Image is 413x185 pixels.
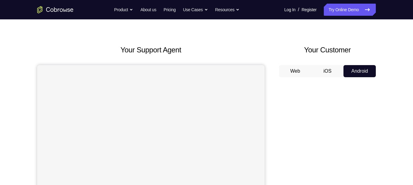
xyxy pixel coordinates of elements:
[140,4,156,16] a: About us
[114,4,133,16] button: Product
[284,4,295,16] a: Log In
[324,4,376,16] a: Try Online Demo
[183,4,208,16] button: Use Cases
[343,65,376,77] button: Android
[37,6,73,13] a: Go to the home page
[302,4,317,16] a: Register
[311,65,344,77] button: iOS
[279,65,311,77] button: Web
[164,4,176,16] a: Pricing
[279,45,376,55] h2: Your Customer
[215,4,240,16] button: Resources
[37,45,265,55] h2: Your Support Agent
[298,6,299,13] span: /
